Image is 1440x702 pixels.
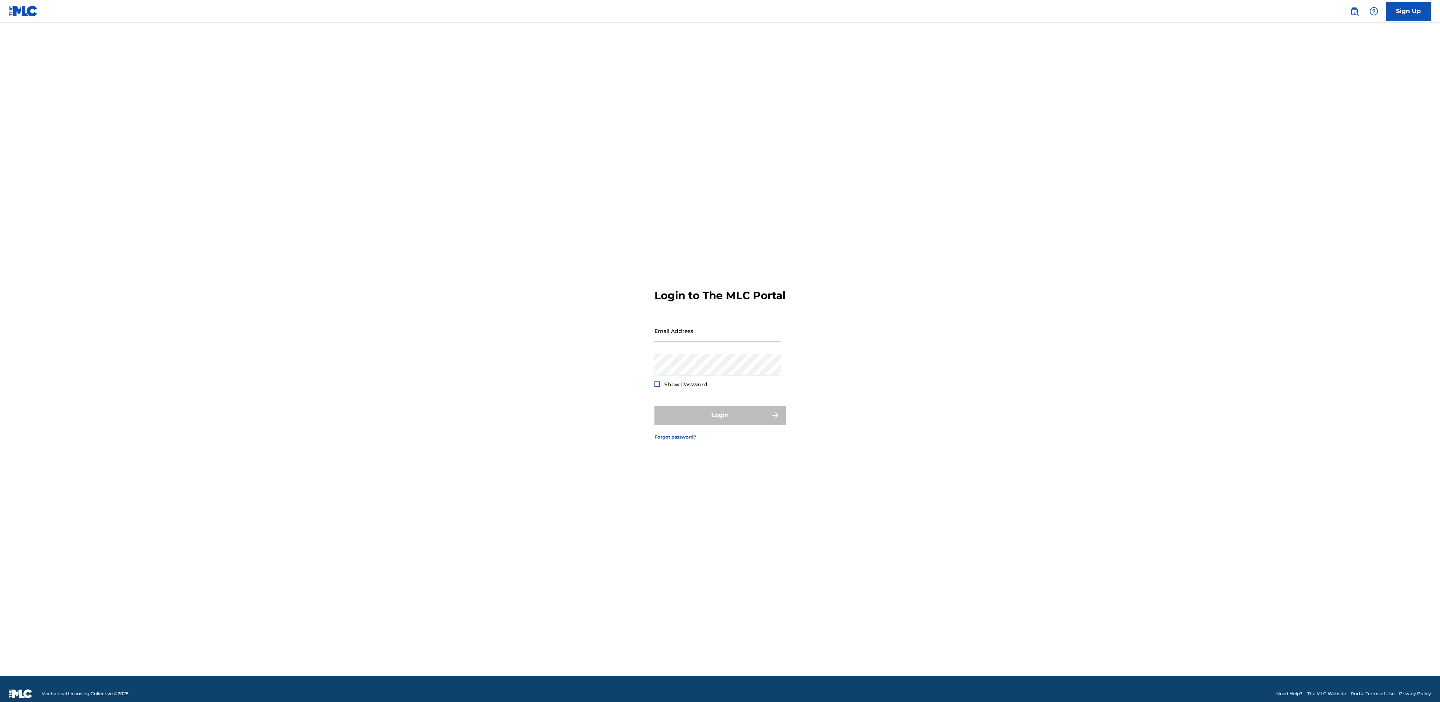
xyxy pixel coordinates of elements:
img: logo [9,689,32,698]
div: Help [1366,4,1381,19]
a: Portal Terms of Use [1351,690,1395,697]
a: Need Help? [1276,690,1302,697]
span: Show Password [664,381,707,388]
a: The MLC Website [1307,690,1346,697]
a: Sign Up [1386,2,1431,21]
img: MLC Logo [9,6,38,17]
span: Mechanical Licensing Collective © 2025 [41,690,128,697]
img: help [1369,7,1378,16]
a: Privacy Policy [1399,690,1431,697]
iframe: Chat Widget [1402,666,1440,702]
a: Public Search [1347,4,1362,19]
img: search [1350,7,1359,16]
a: Forgot password? [654,434,696,440]
h3: Login to The MLC Portal [654,289,786,302]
